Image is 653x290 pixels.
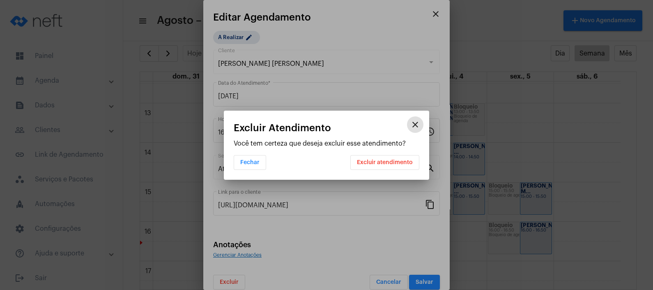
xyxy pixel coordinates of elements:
span: Excluir Atendimento [234,123,331,133]
span: Excluir atendimento [357,160,413,165]
span: Fechar [240,160,260,165]
mat-icon: close [410,120,420,130]
p: Você tem certeza que deseja excluir esse atendimento? [234,140,419,147]
button: Excluir atendimento [350,155,419,170]
button: Fechar [234,155,266,170]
